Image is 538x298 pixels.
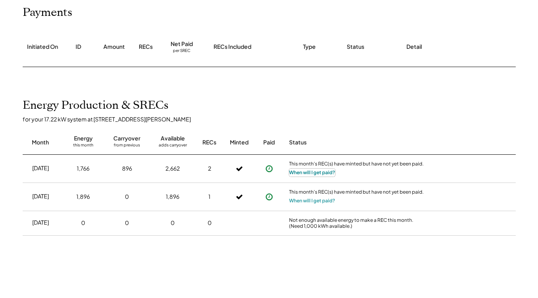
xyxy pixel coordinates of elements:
button: Payment approved, but not yet initiated. [263,191,275,203]
div: 0 [81,219,85,227]
div: 896 [122,165,132,173]
div: This month's REC(s) have minted but have not yet been paid. [289,161,424,169]
div: Month [32,138,49,146]
div: Available [161,135,185,142]
div: 1,896 [166,193,179,201]
button: Payment approved, but not yet initiated. [263,163,275,175]
div: Amount [103,43,125,51]
div: adds carryover [159,142,187,150]
div: 0 [125,219,129,227]
div: This month's REC(s) have minted but have not yet been paid. [289,189,424,197]
div: 1,896 [76,193,90,201]
div: 0 [125,193,129,201]
div: Net Paid [171,40,193,48]
div: [DATE] [32,192,49,200]
div: Not enough available energy to make a REC this month. (Need 1,000 kWh available.) [289,217,424,229]
div: [DATE] [32,164,49,172]
div: for your 17.22 kW system at [STREET_ADDRESS][PERSON_NAME] [23,115,524,123]
div: RECs [139,43,153,51]
div: Status [289,138,424,146]
div: Energy [74,135,93,142]
div: 0 [208,219,212,227]
div: 0 [171,219,175,227]
div: Detail [406,43,422,51]
button: When will I get paid? [289,169,335,177]
h2: Payments [23,6,72,19]
div: Status [347,43,364,51]
div: Minted [230,138,249,146]
div: 1 [208,193,210,201]
div: per SREC [173,48,190,54]
div: 1,766 [77,165,89,173]
div: Paid [263,138,275,146]
div: Initiated On [27,43,58,51]
div: Carryover [113,135,140,142]
h2: Energy Production & SRECs [23,99,169,112]
div: RECs Included [214,43,251,51]
div: RECs [202,138,216,146]
div: this month [73,142,93,150]
div: ID [76,43,81,51]
div: 2,662 [165,165,180,173]
div: Type [303,43,316,51]
div: 2 [208,165,211,173]
div: from previous [114,142,140,150]
div: [DATE] [32,219,49,227]
button: When will I get paid? [289,197,335,205]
